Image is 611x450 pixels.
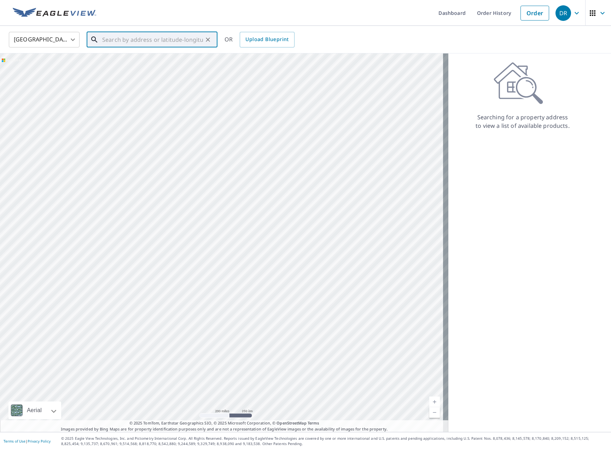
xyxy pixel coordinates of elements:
div: [GEOGRAPHIC_DATA] [9,30,80,50]
div: Aerial [8,401,61,419]
a: Current Level 5, Zoom In [429,397,440,407]
span: Upload Blueprint [245,35,289,44]
p: Searching for a property address to view a list of available products. [475,113,570,130]
p: | [4,439,51,443]
div: DR [555,5,571,21]
a: OpenStreetMap [277,420,306,426]
a: Order [520,6,549,21]
div: Aerial [25,401,44,419]
a: Privacy Policy [28,439,51,444]
input: Search by address or latitude-longitude [102,30,203,50]
span: © 2025 TomTom, Earthstar Geographics SIO, © 2025 Microsoft Corporation, © [129,420,319,426]
div: OR [225,32,295,47]
a: Upload Blueprint [240,32,294,47]
img: EV Logo [13,8,96,18]
a: Terms of Use [4,439,25,444]
a: Current Level 5, Zoom Out [429,407,440,418]
p: © 2025 Eagle View Technologies, Inc. and Pictometry International Corp. All Rights Reserved. Repo... [61,436,607,446]
a: Terms [308,420,319,426]
button: Clear [203,35,213,45]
